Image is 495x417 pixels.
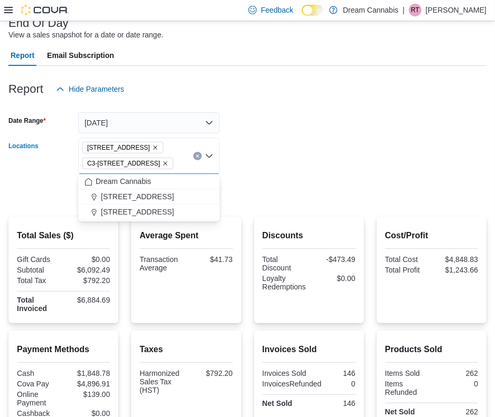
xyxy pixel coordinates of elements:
[139,369,184,394] div: Harmonized Sales Tax (HST)
[66,276,110,285] div: $792.20
[66,380,110,388] div: $4,896.91
[263,229,356,242] h2: Discounts
[311,399,356,408] div: 146
[434,369,478,377] div: 262
[409,4,422,16] div: Robert Taylor
[69,84,124,94] span: Hide Parameters
[263,343,356,356] h2: Invoices Sold
[411,4,419,16] span: RT
[17,296,47,313] strong: Total Invoiced
[139,255,184,272] div: Transaction Average
[263,274,307,291] div: Loyalty Redemptions
[78,174,220,220] div: Choose from the following options
[403,4,405,16] p: |
[17,343,110,356] h2: Payment Methods
[17,380,61,388] div: Cova Pay
[66,266,110,274] div: $6,092.49
[434,255,478,264] div: $4,848.83
[8,117,46,125] label: Date Range
[434,408,478,416] div: 262
[11,45,34,66] span: Report
[302,5,324,16] input: Dark Mode
[47,45,114,66] span: Email Subscription
[385,266,429,274] div: Total Profit
[66,369,110,377] div: $1,848.78
[385,255,429,264] div: Total Cost
[385,380,429,396] div: Items Refunded
[8,17,69,30] h3: End Of Day
[193,152,202,160] button: Clear input
[385,229,478,242] h2: Cost/Profit
[205,152,213,160] button: Close list of options
[162,160,169,167] button: Remove C3-3000 Wellington Rd from selection in this group
[17,276,61,285] div: Total Tax
[263,369,307,377] div: Invoices Sold
[311,274,356,283] div: $0.00
[261,5,293,15] span: Feedback
[343,4,398,16] p: Dream Cannabis
[82,142,163,153] span: 290 King St W
[66,296,110,304] div: $6,884.69
[263,380,322,388] div: InvoicesRefunded
[139,229,232,242] h2: Average Spent
[385,369,429,377] div: Items Sold
[385,343,478,356] h2: Products Sold
[263,255,307,272] div: Total Discount
[87,158,160,169] span: C3-[STREET_ADDRESS]
[326,380,356,388] div: 0
[78,174,220,189] button: Dream Cannabis
[96,176,151,187] span: Dream Cannabis
[17,229,110,242] h2: Total Sales ($)
[17,266,61,274] div: Subtotal
[78,189,220,205] button: [STREET_ADDRESS]
[17,390,61,407] div: Online Payment
[434,380,478,388] div: 0
[78,112,220,133] button: [DATE]
[426,4,487,16] p: [PERSON_NAME]
[8,30,163,41] div: View a sales snapshot for a date or date range.
[311,255,356,264] div: -$473.49
[263,399,293,408] strong: Net Sold
[66,255,110,264] div: $0.00
[188,255,232,264] div: $41.73
[21,5,69,15] img: Cova
[17,369,61,377] div: Cash
[52,79,128,100] button: Hide Parameters
[8,83,43,95] h3: Report
[434,266,478,274] div: $1,243.66
[385,408,415,416] strong: Net Sold
[152,144,158,151] button: Remove 290 King St W from selection in this group
[82,158,173,169] span: C3-3000 Wellington Rd
[101,207,174,217] span: [STREET_ADDRESS]
[78,205,220,220] button: [STREET_ADDRESS]
[8,142,39,150] label: Locations
[87,142,150,153] span: [STREET_ADDRESS]
[139,343,232,356] h2: Taxes
[311,369,356,377] div: 146
[66,390,110,399] div: $139.00
[17,255,61,264] div: Gift Cards
[188,369,232,377] div: $792.20
[101,191,174,202] span: [STREET_ADDRESS]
